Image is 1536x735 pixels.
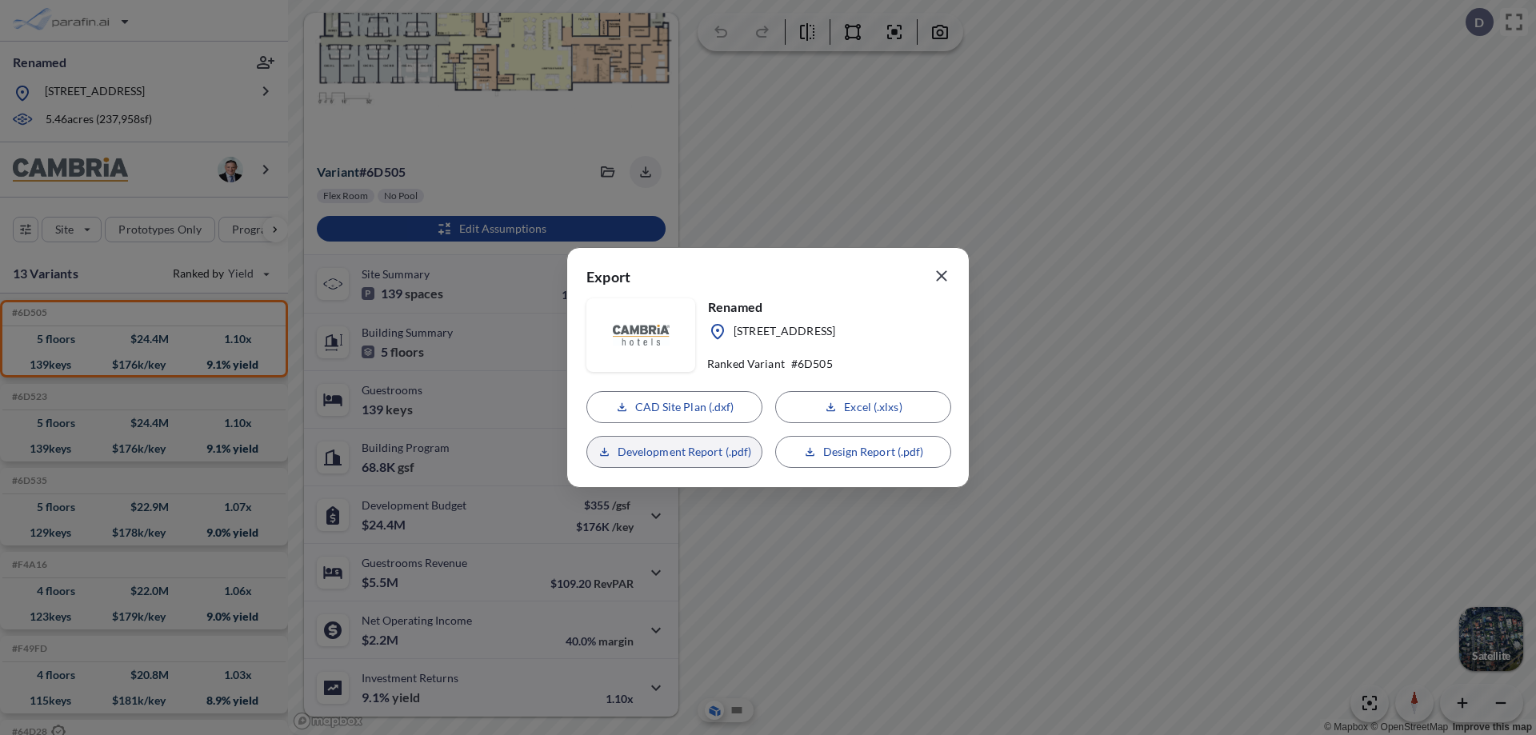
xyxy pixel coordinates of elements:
p: Ranked Variant [707,357,785,371]
p: Design Report (.pdf) [823,444,924,460]
p: CAD Site Plan (.dxf) [635,399,734,415]
button: Development Report (.pdf) [586,436,762,468]
p: # 6D505 [791,357,833,371]
img: floorplanBranLogoPlug [613,325,670,345]
button: Excel (.xlxs) [775,391,951,423]
p: Development Report (.pdf) [618,444,752,460]
p: Renamed [708,298,835,316]
p: Export [586,267,630,292]
button: CAD Site Plan (.dxf) [586,391,762,423]
p: Excel (.xlxs) [844,399,902,415]
p: [STREET_ADDRESS] [734,323,835,342]
button: Design Report (.pdf) [775,436,951,468]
